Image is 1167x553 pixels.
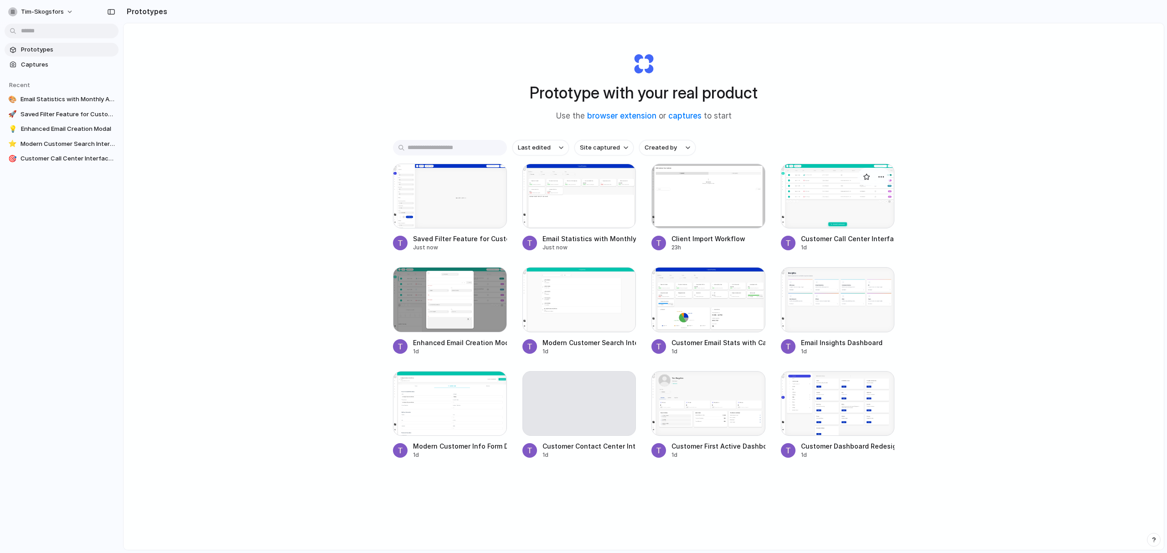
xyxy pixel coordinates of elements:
a: Customer Contact Center Interface Design1d [522,371,636,459]
a: 🎯Customer Call Center Interface Design [5,152,119,165]
a: Customer Email Stats with Case Status PieCustomer Email Stats with Case Status Pie1d [651,267,765,355]
div: 💡 [8,124,17,134]
div: 🎨 [8,95,17,104]
div: Email Insights Dashboard [801,338,883,347]
div: 1d [801,243,895,252]
div: 1d [542,451,636,459]
a: Captures [5,58,119,72]
span: tim-skogsfors [21,7,64,16]
div: 1d [671,347,765,356]
div: Customer Email Stats with Case Status Pie [671,338,765,347]
span: Enhanced Email Creation Modal [21,124,115,134]
div: ⭐ [8,140,17,149]
a: Email Statistics with Monthly AHT GraphEmail Statistics with Monthly AHT GraphJust now [522,164,636,252]
a: Customer Call Center Interface DesignCustomer Call Center Interface Design1d [781,164,895,252]
button: Last edited [512,140,569,155]
a: Email Insights DashboardEmail Insights Dashboard1d [781,267,895,355]
a: Modern Customer Search InterfaceModern Customer Search Interface1d [522,267,636,355]
span: Recent [9,81,30,88]
div: Email Statistics with Monthly AHT Graph [542,234,636,243]
button: tim-skogsfors [5,5,78,19]
a: Saved Filter Feature for Customer CasesSaved Filter Feature for Customer CasesJust now [393,164,507,252]
div: 1d [801,451,895,459]
div: 1d [671,451,765,459]
div: 🎯 [8,154,17,163]
div: Just now [542,243,636,252]
div: 23h [671,243,745,252]
div: 1d [801,347,883,356]
a: Enhanced Email Creation ModalEnhanced Email Creation Modal1d [393,267,507,355]
span: Last edited [518,143,551,152]
div: 1d [413,347,507,356]
span: Site captured [580,143,620,152]
h1: Prototype with your real product [530,81,758,105]
a: Modern Customer Info Form DesignModern Customer Info Form Design1d [393,371,507,459]
div: Modern Customer Info Form Design [413,441,507,451]
div: Customer First Active Dashboard [671,441,765,451]
div: Customer Call Center Interface Design [801,234,895,243]
div: Just now [413,243,507,252]
span: Modern Customer Search Interface [21,140,115,149]
a: captures [668,111,702,120]
h2: Prototypes [123,6,167,17]
a: 🚀Saved Filter Feature for Customer Cases [5,108,119,121]
span: Email Statistics with Monthly AHT Graph [21,95,115,104]
a: Client Import WorkflowClient Import Workflow23h [651,164,765,252]
div: Modern Customer Search Interface [542,338,636,347]
div: Enhanced Email Creation Modal [413,338,507,347]
span: Saved Filter Feature for Customer Cases [21,110,115,119]
button: Site captured [574,140,634,155]
div: Customer Dashboard Redesign [801,441,895,451]
span: Use the or to start [556,110,732,122]
span: Created by [645,143,677,152]
button: Created by [639,140,696,155]
div: 🚀 [8,110,17,119]
span: Prototypes [21,45,115,54]
span: Captures [21,60,115,69]
div: Client Import Workflow [671,234,745,243]
a: browser extension [587,111,656,120]
div: Saved Filter Feature for Customer Cases [413,234,507,243]
a: ⭐Modern Customer Search Interface [5,137,119,151]
div: Customer Contact Center Interface Design [542,441,636,451]
div: 1d [542,347,636,356]
span: Customer Call Center Interface Design [21,154,115,163]
a: 🎨Email Statistics with Monthly AHT Graph [5,93,119,106]
a: Customer First Active DashboardCustomer First Active Dashboard1d [651,371,765,459]
div: 1d [413,451,507,459]
a: 💡Enhanced Email Creation Modal [5,122,119,136]
a: Prototypes [5,43,119,57]
a: Customer Dashboard RedesignCustomer Dashboard Redesign1d [781,371,895,459]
